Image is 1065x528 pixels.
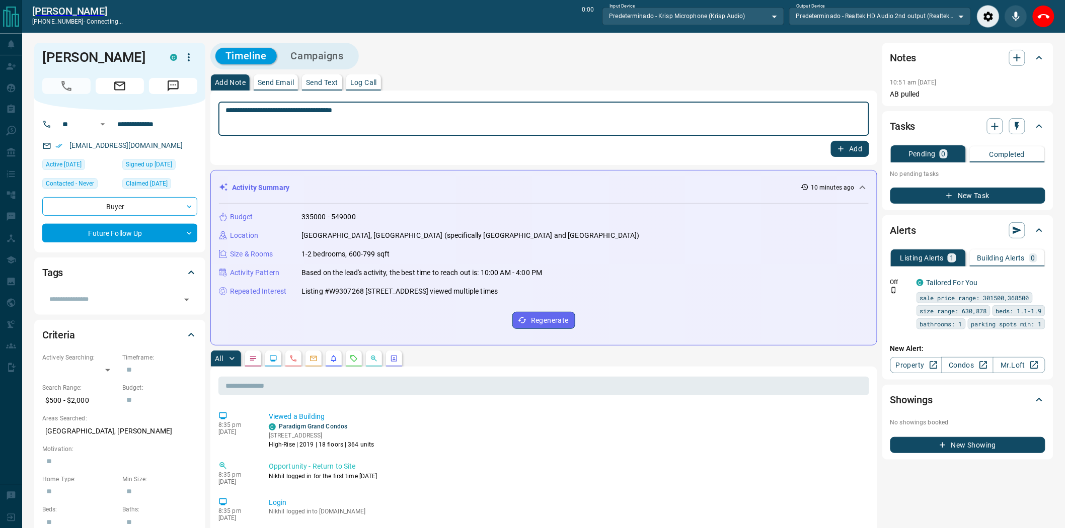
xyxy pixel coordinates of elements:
svg: Listing Alerts [330,355,338,363]
span: size range: 630,878 [920,306,987,316]
p: Activity Pattern [230,268,279,278]
svg: Agent Actions [390,355,398,363]
h2: Tags [42,265,63,281]
span: beds: 1.1-1.9 [996,306,1042,316]
a: Property [890,357,942,373]
label: Input Device [610,3,635,10]
div: Audio Settings [977,5,1000,28]
p: Log Call [350,79,377,86]
div: Buyer [42,197,197,216]
p: Size & Rooms [230,249,273,259]
div: Mute [1005,5,1027,28]
a: Mr.Loft [993,357,1045,373]
div: Criteria [42,323,197,347]
p: 1-2 bedrooms, 600-799 sqft [301,249,390,259]
svg: Opportunities [370,355,378,363]
span: Active [DATE] [46,159,82,169]
h1: [PERSON_NAME] [42,49,155,65]
p: [DATE] [218,478,254,485]
p: Listing #W9307268 [STREET_ADDRESS] viewed multiple times [301,286,498,297]
p: Budget [230,212,253,222]
p: Min Size: [122,475,197,484]
button: Regenerate [512,312,575,329]
p: Motivation: [42,445,197,454]
a: Paradigm Grand Condos [279,423,347,430]
h2: Showings [890,392,933,408]
p: Send Email [258,79,294,86]
div: Mon Sep 09 2024 [122,178,197,192]
p: 8:35 pm [218,471,254,478]
div: Tasks [890,114,1045,138]
p: [GEOGRAPHIC_DATA], [PERSON_NAME] [42,423,197,439]
p: AB pulled [890,89,1045,100]
p: Beds: [42,505,117,514]
p: Off [890,278,910,287]
p: Opportunity - Return to Site [269,461,865,472]
svg: Lead Browsing Activity [269,355,277,363]
p: $500 - $2,000 [42,392,117,409]
h2: Tasks [890,118,916,134]
p: 8:35 pm [218,507,254,514]
svg: Notes [249,355,257,363]
button: Timeline [215,48,277,64]
p: Login [269,497,865,508]
svg: Calls [289,355,297,363]
span: Signed up [DATE] [126,159,172,169]
div: Wed Jun 26 2024 [122,159,197,173]
p: 0 [1031,254,1035,261]
p: Listing Alerts [900,254,944,261]
span: parking spots min: 1 [971,319,1042,329]
div: Predeterminado - Krisp Microphone (Krisp Audio) [602,8,784,25]
p: Pending [908,150,936,157]
span: Email [96,78,144,94]
div: Alerts [890,218,1045,242]
p: Nikhil logged into [DOMAIN_NAME] [269,508,865,515]
div: Notes [890,46,1045,70]
p: Budget: [122,383,197,392]
span: Message [149,78,197,94]
h2: Criteria [42,327,75,343]
p: [STREET_ADDRESS] [269,431,374,440]
button: Open [180,293,194,307]
svg: Emails [310,355,318,363]
p: Based on the lead's activity, the best time to reach out is: 10:00 AM - 4:00 PM [301,268,542,278]
p: [GEOGRAPHIC_DATA], [GEOGRAPHIC_DATA] (specifically [GEOGRAPHIC_DATA] and [GEOGRAPHIC_DATA]) [301,230,640,241]
p: Areas Searched: [42,414,197,423]
p: New Alert: [890,343,1045,354]
p: Building Alerts [977,254,1025,261]
p: Search Range: [42,383,117,392]
p: Home Type: [42,475,117,484]
p: [DATE] [218,428,254,435]
p: 335000 - 549000 [301,212,356,222]
p: Send Text [306,79,338,86]
div: condos.ca [269,423,276,430]
h2: [PERSON_NAME] [32,5,123,17]
p: Nikhil logged in for the first time [DATE] [269,472,865,481]
p: Actively Searching: [42,353,117,362]
div: condos.ca [170,54,177,61]
p: 1 [950,254,954,261]
p: Viewed a Building [269,411,865,422]
a: [EMAIL_ADDRESS][DOMAIN_NAME] [69,141,183,149]
p: Baths: [122,505,197,514]
p: Timeframe: [122,353,197,362]
p: High-Rise | 2019 | 18 floors | 364 units [269,440,374,449]
div: Tags [42,260,197,285]
button: New Showing [890,437,1045,453]
div: Showings [890,388,1045,412]
p: 8:35 pm [218,421,254,428]
div: End Call [1032,5,1055,28]
label: Output Device [796,3,825,10]
p: Repeated Interest [230,286,286,297]
button: Add [831,141,869,157]
p: Activity Summary [232,183,289,193]
p: 10:51 am [DATE] [890,79,937,86]
h2: Notes [890,50,917,66]
p: [DATE] [218,514,254,521]
a: Tailored For You [927,279,978,287]
p: No pending tasks [890,166,1045,182]
button: Campaigns [281,48,354,64]
span: connecting... [87,18,123,25]
div: condos.ca [917,279,924,286]
button: New Task [890,188,1045,204]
